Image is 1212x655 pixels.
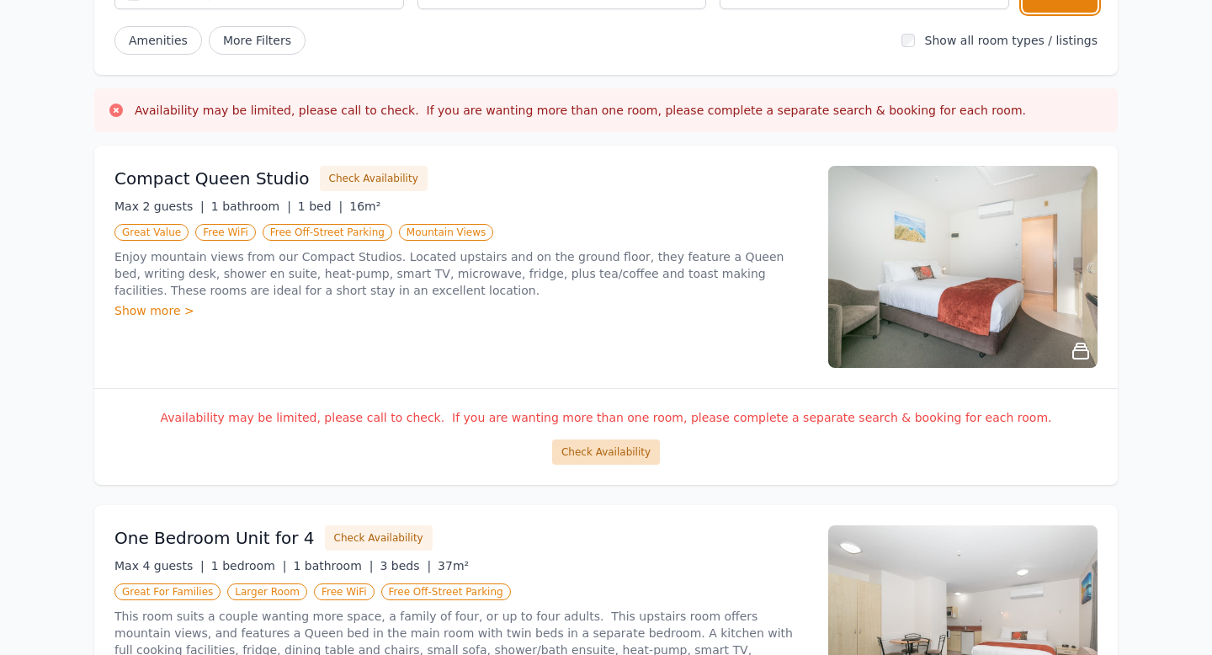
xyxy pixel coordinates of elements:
[325,525,433,551] button: Check Availability
[114,224,189,241] span: Great Value
[381,583,511,600] span: Free Off-Street Parking
[298,200,343,213] span: 1 bed |
[293,559,373,572] span: 1 bathroom |
[114,302,808,319] div: Show more >
[227,583,307,600] span: Larger Room
[114,26,202,55] button: Amenities
[925,34,1098,47] label: Show all room types / listings
[114,583,221,600] span: Great For Families
[209,26,306,55] span: More Filters
[135,102,1026,119] h3: Availability may be limited, please call to check. If you are wanting more than one room, please ...
[314,583,375,600] span: Free WiFi
[114,248,808,299] p: Enjoy mountain views from our Compact Studios. Located upstairs and on the ground floor, they fea...
[438,559,469,572] span: 37m²
[114,409,1098,426] p: Availability may be limited, please call to check. If you are wanting more than one room, please ...
[114,526,315,550] h3: One Bedroom Unit for 4
[552,439,660,465] button: Check Availability
[195,224,256,241] span: Free WiFi
[114,200,205,213] span: Max 2 guests |
[114,559,205,572] span: Max 4 guests |
[380,559,431,572] span: 3 beds |
[399,224,493,241] span: Mountain Views
[114,167,310,190] h3: Compact Queen Studio
[320,166,428,191] button: Check Availability
[211,200,291,213] span: 1 bathroom |
[263,224,392,241] span: Free Off-Street Parking
[211,559,287,572] span: 1 bedroom |
[349,200,380,213] span: 16m²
